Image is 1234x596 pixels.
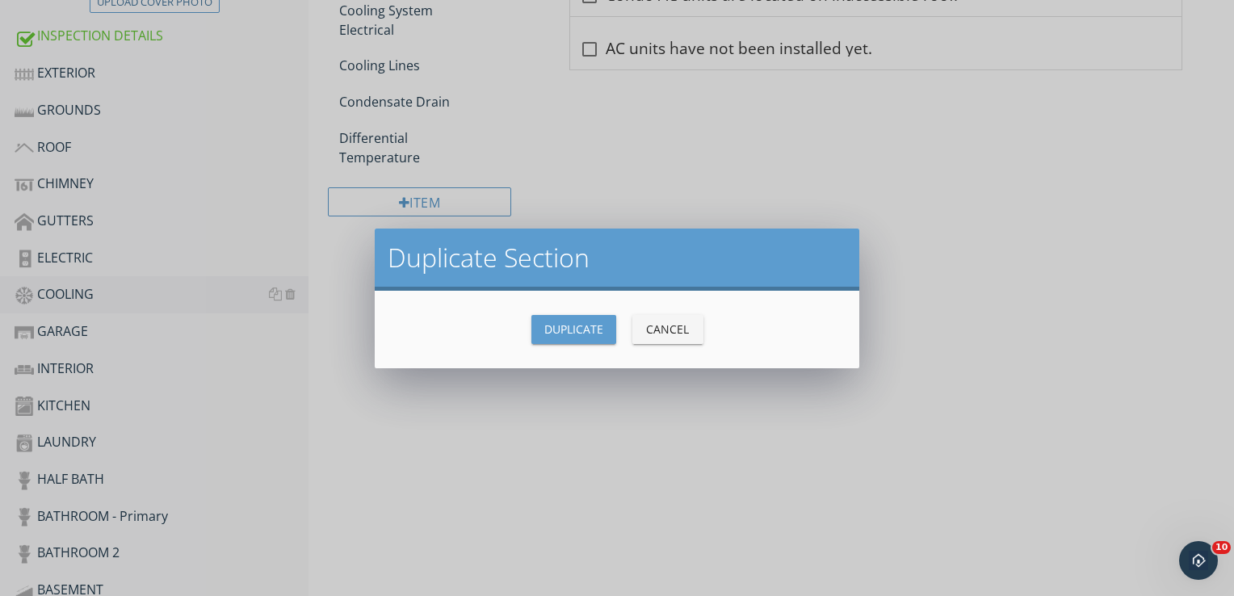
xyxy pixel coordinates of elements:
button: Duplicate [531,315,616,344]
h2: Duplicate Section [388,241,846,274]
div: Duplicate [544,321,603,338]
button: Cancel [632,315,703,344]
div: Cancel [645,321,690,338]
span: 10 [1212,541,1231,554]
iframe: Intercom live chat [1179,541,1218,580]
